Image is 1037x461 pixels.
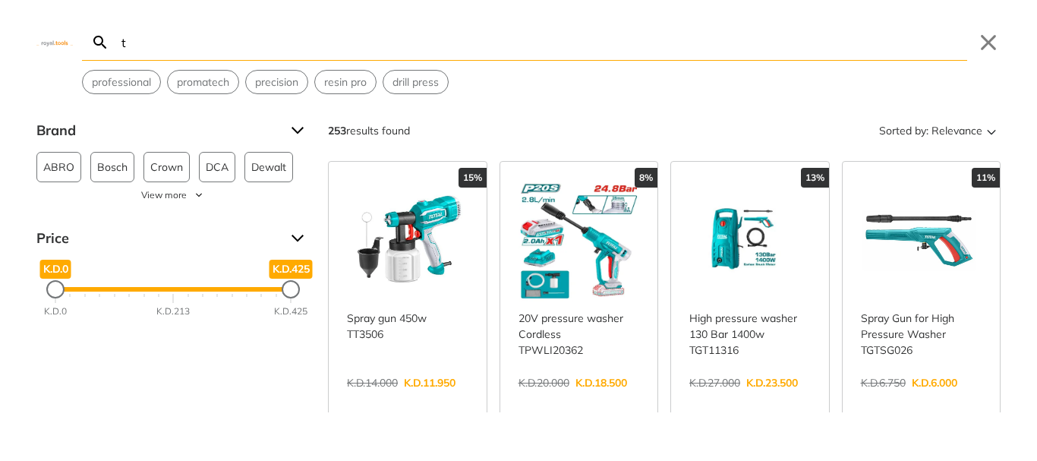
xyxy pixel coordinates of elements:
[36,39,73,46] img: Close
[315,71,376,93] button: Select suggestion: resin pro
[383,70,449,94] div: Suggestion: drill press
[244,152,293,182] button: Dewalt
[876,118,1001,143] button: Sorted by:Relevance Sort
[282,280,300,298] div: Maximum Price
[392,74,439,90] span: drill press
[92,74,151,90] span: professional
[82,70,161,94] div: Suggestion: professional
[976,30,1001,55] button: Close
[251,153,286,182] span: Dewalt
[36,118,279,143] span: Brand
[150,153,183,182] span: Crown
[324,74,367,90] span: resin pro
[156,305,190,318] div: K.D.213
[199,152,235,182] button: DCA
[44,305,67,318] div: K.D.0
[168,71,238,93] button: Select suggestion: promatech
[245,70,308,94] div: Suggestion: precision
[246,71,307,93] button: Select suggestion: precision
[36,152,81,182] button: ABRO
[328,124,346,137] strong: 253
[141,188,187,202] span: View more
[255,74,298,90] span: precision
[46,280,65,298] div: Minimum Price
[83,71,160,93] button: Select suggestion: professional
[635,168,657,188] div: 8%
[972,168,1000,188] div: 11%
[143,152,190,182] button: Crown
[36,188,310,202] button: View more
[274,305,307,318] div: K.D.425
[167,70,239,94] div: Suggestion: promatech
[91,33,109,52] svg: Search
[90,152,134,182] button: Bosch
[931,118,982,143] span: Relevance
[36,226,279,251] span: Price
[43,153,74,182] span: ABRO
[801,168,829,188] div: 13%
[314,70,377,94] div: Suggestion: resin pro
[177,74,229,90] span: promatech
[118,24,967,60] input: Search…
[459,168,487,188] div: 15%
[206,153,229,182] span: DCA
[383,71,448,93] button: Select suggestion: drill press
[982,122,1001,140] svg: Sort
[97,153,128,182] span: Bosch
[328,118,410,143] div: results found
